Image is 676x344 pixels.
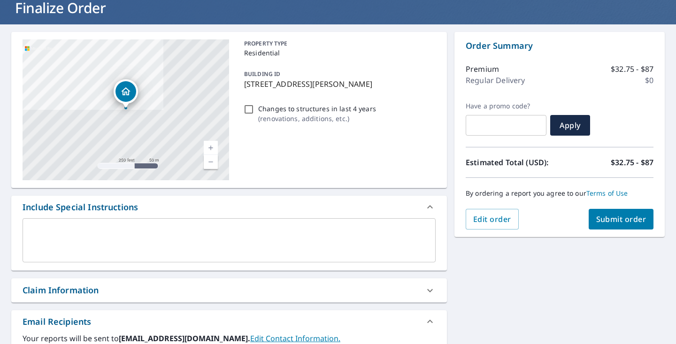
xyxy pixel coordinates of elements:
button: Edit order [466,209,519,229]
p: BUILDING ID [244,70,280,78]
div: Dropped pin, building 1, Residential property, 5495 Wild Cherry Dr SW Mableton, GA 30126 [114,79,138,108]
p: Premium [466,63,499,75]
a: Terms of Use [586,189,628,198]
div: Email Recipients [11,310,447,333]
b: [EMAIL_ADDRESS][DOMAIN_NAME]. [119,333,250,344]
button: Submit order [589,209,654,229]
p: ( renovations, additions, etc. ) [258,114,376,123]
a: Current Level 17, Zoom Out [204,155,218,169]
a: EditContactInfo [250,333,340,344]
label: Your reports will be sent to [23,333,436,344]
p: Residential [244,48,432,58]
a: Current Level 17, Zoom In [204,141,218,155]
button: Apply [550,115,590,136]
p: Estimated Total (USD): [466,157,560,168]
div: Include Special Instructions [11,196,447,218]
div: Claim Information [23,284,99,297]
div: Email Recipients [23,315,91,328]
p: Changes to structures in last 4 years [258,104,376,114]
p: $0 [645,75,653,86]
span: Edit order [473,214,511,224]
label: Have a promo code? [466,102,546,110]
p: Order Summary [466,39,653,52]
p: PROPERTY TYPE [244,39,432,48]
div: Include Special Instructions [23,201,138,214]
p: By ordering a report you agree to our [466,189,653,198]
span: Submit order [596,214,646,224]
p: $32.75 - $87 [611,157,653,168]
span: Apply [558,120,583,130]
div: Claim Information [11,278,447,302]
p: $32.75 - $87 [611,63,653,75]
p: [STREET_ADDRESS][PERSON_NAME] [244,78,432,90]
p: Regular Delivery [466,75,525,86]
